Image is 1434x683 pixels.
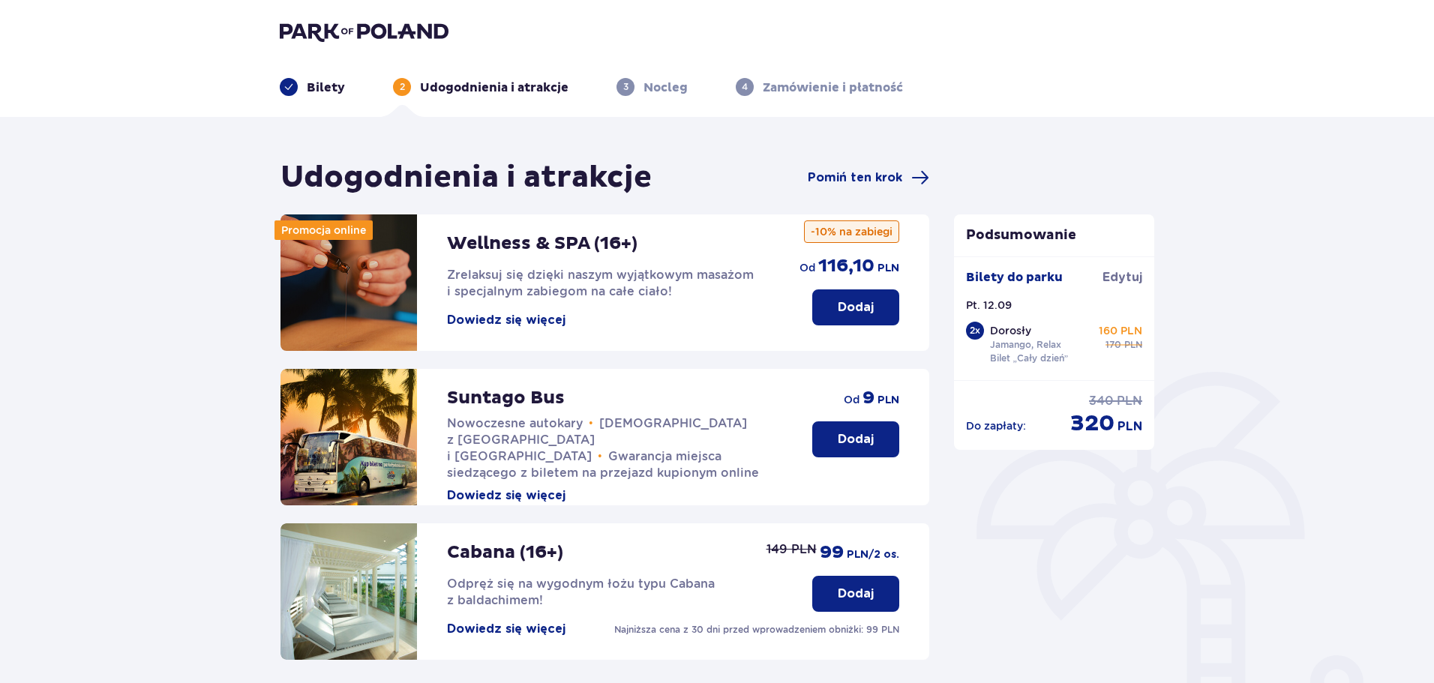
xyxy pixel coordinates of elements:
[280,523,417,660] img: attraction
[844,392,859,407] p: od
[877,393,899,408] p: PLN
[307,79,345,96] p: Bilety
[598,449,602,464] span: •
[966,322,984,340] div: 2 x
[877,261,899,276] p: PLN
[954,226,1155,244] p: Podsumowanie
[1099,323,1142,338] p: 160 PLN
[799,260,815,275] p: od
[447,416,583,430] span: Nowoczesne autokary
[812,576,899,612] button: Dodaj
[763,79,903,96] p: Zamówienie i płatność
[862,387,874,409] p: 9
[614,623,899,637] p: Najniższa cena z 30 dni przed wprowadzeniem obniżki: 99 PLN
[1089,393,1114,409] p: 340
[280,21,448,42] img: Park of Poland logo
[447,312,565,328] button: Dowiedz się więcej
[966,298,1012,313] p: Pt. 12.09
[447,541,563,564] p: Cabana (16+)
[447,577,715,607] span: Odpręż się na wygodnym łożu typu Cabana z baldachimem!
[280,369,417,505] img: attraction
[1070,409,1114,438] p: 320
[838,299,874,316] p: Dodaj
[623,80,628,94] p: 3
[804,220,899,243] p: -10% na zabiegi
[838,586,874,602] p: Dodaj
[1117,418,1142,435] p: PLN
[447,232,637,255] p: Wellness & SPA (16+)
[990,338,1061,352] p: Jamango, Relax
[589,416,593,431] span: •
[1105,338,1121,352] p: 170
[812,421,899,457] button: Dodaj
[820,541,844,564] p: 99
[966,418,1026,433] p: Do zapłaty :
[1124,338,1142,352] p: PLN
[742,80,748,94] p: 4
[1117,393,1142,409] p: PLN
[847,547,899,562] p: PLN /2 os.
[812,289,899,325] button: Dodaj
[808,169,929,187] a: Pomiń ten krok
[990,352,1069,365] p: Bilet „Cały dzień”
[280,159,652,196] h1: Udogodnienia i atrakcje
[400,80,405,94] p: 2
[1102,269,1142,286] a: Edytuj
[280,214,417,351] img: attraction
[808,169,902,186] span: Pomiń ten krok
[274,220,373,240] div: Promocja online
[447,621,565,637] button: Dowiedz się więcej
[643,79,688,96] p: Nocleg
[818,255,874,277] p: 116,10
[766,541,817,558] p: 149 PLN
[447,487,565,504] button: Dowiedz się więcej
[990,323,1031,338] p: Dorosły
[966,269,1063,286] p: Bilety do parku
[447,268,754,298] span: Zrelaksuj się dzięki naszym wyjątkowym masażom i specjalnym zabiegom na całe ciało!
[838,431,874,448] p: Dodaj
[447,416,747,463] span: [DEMOGRAPHIC_DATA] z [GEOGRAPHIC_DATA] i [GEOGRAPHIC_DATA]
[447,387,565,409] p: Suntago Bus
[420,79,568,96] p: Udogodnienia i atrakcje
